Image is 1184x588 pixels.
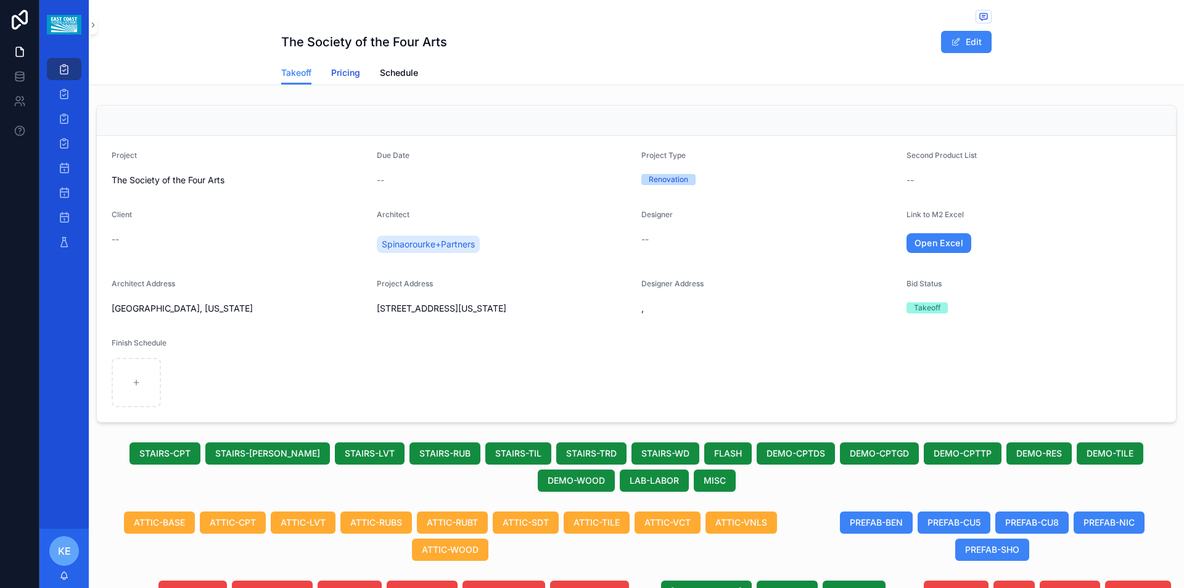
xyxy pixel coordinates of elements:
[757,442,835,465] button: DEMO-CPTDS
[641,302,897,315] span: ,
[641,279,704,288] span: Designer Address
[281,62,311,85] a: Takeoff
[377,279,433,288] span: Project Address
[1074,511,1145,534] button: PREFAB-NIC
[340,511,412,534] button: ATTIC-RUBS
[350,516,402,529] span: ATTIC-RUBS
[215,447,320,460] span: STAIRS-[PERSON_NAME]
[124,511,195,534] button: ATTIC-BASE
[704,442,752,465] button: FLASH
[955,539,1029,561] button: PREFAB-SHO
[914,302,940,313] div: Takeoff
[345,447,395,460] span: STAIRS-LVT
[134,516,185,529] span: ATTIC-BASE
[112,279,175,288] span: Architect Address
[548,474,605,487] span: DEMO-WOOD
[493,511,559,534] button: ATTIC-SDT
[694,470,736,492] button: MISC
[641,210,673,219] span: Designer
[112,151,137,160] span: Project
[934,447,992,460] span: DEMO-CPTTP
[767,447,825,460] span: DEMO-CPTDS
[620,470,689,492] button: LAB-LABOR
[281,516,326,529] span: ATTIC-LVT
[1087,447,1133,460] span: DEMO-TILE
[906,151,977,160] span: Second Product List
[210,516,256,529] span: ATTIC-CPT
[139,447,191,460] span: STAIRS-CPT
[995,511,1069,534] button: PREFAB-CU8
[503,516,549,529] span: ATTIC-SDT
[635,511,701,534] button: ATTIC-VCT
[409,442,480,465] button: STAIRS-RUB
[850,447,909,460] span: DEMO-CPTGD
[941,31,992,53] button: Edit
[331,67,360,79] span: Pricing
[485,442,551,465] button: STAIRS-TIL
[573,516,620,529] span: ATTIC-TILE
[380,62,418,86] a: Schedule
[704,474,726,487] span: MISC
[840,442,919,465] button: DEMO-CPTGD
[538,470,615,492] button: DEMO-WOOD
[422,544,479,556] span: ATTIC-WOOD
[850,516,903,529] span: PREFAB-BEN
[58,544,71,558] span: KE
[906,279,942,288] span: Bid Status
[906,174,914,186] span: --
[271,511,335,534] button: ATTIC-LVT
[641,233,649,246] span: --
[380,67,418,79] span: Schedule
[39,49,89,269] div: scrollable content
[112,302,367,315] span: [GEOGRAPHIC_DATA], [US_STATE]
[649,174,688,185] div: Renovation
[641,447,689,460] span: STAIRS-WD
[564,511,630,534] button: ATTIC-TILE
[377,151,409,160] span: Due Date
[918,511,990,534] button: PREFAB-CU5
[906,233,972,253] a: Open Excel
[335,442,405,465] button: STAIRS-LVT
[112,210,132,219] span: Client
[377,210,409,219] span: Architect
[641,151,686,160] span: Project Type
[281,33,447,51] h1: The Society of the Four Arts
[840,511,913,534] button: PREFAB-BEN
[417,511,488,534] button: ATTIC-RUBT
[1077,442,1143,465] button: DEMO-TILE
[906,210,964,219] span: Link to M2 Excel
[715,516,767,529] span: ATTIC-VNLS
[129,442,200,465] button: STAIRS-CPT
[965,544,1019,556] span: PREFAB-SHO
[1016,447,1062,460] span: DEMO-RES
[705,511,777,534] button: ATTIC-VNLS
[1005,516,1059,529] span: PREFAB-CU8
[382,238,475,251] span: Spinaorourke+Partners
[377,302,632,315] span: [STREET_ADDRESS][US_STATE]
[714,447,742,460] span: FLASH
[112,338,166,347] span: Finish Schedule
[1006,442,1072,465] button: DEMO-RES
[112,233,119,246] span: --
[377,236,480,253] a: Spinaorourke+Partners
[377,174,384,186] span: --
[631,442,699,465] button: STAIRS-WD
[331,62,360,86] a: Pricing
[495,447,541,460] span: STAIRS-TIL
[112,174,367,186] span: The Society of the Four Arts
[419,447,471,460] span: STAIRS-RUB
[1083,516,1135,529] span: PREFAB-NIC
[556,442,627,465] button: STAIRS-TRD
[412,539,488,561] button: ATTIC-WOOD
[927,516,980,529] span: PREFAB-CU5
[47,15,81,35] img: App logo
[630,474,679,487] span: LAB-LABOR
[644,516,691,529] span: ATTIC-VCT
[924,442,1001,465] button: DEMO-CPTTP
[205,442,330,465] button: STAIRS-[PERSON_NAME]
[281,67,311,79] span: Takeoff
[566,447,617,460] span: STAIRS-TRD
[200,511,266,534] button: ATTIC-CPT
[427,516,478,529] span: ATTIC-RUBT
